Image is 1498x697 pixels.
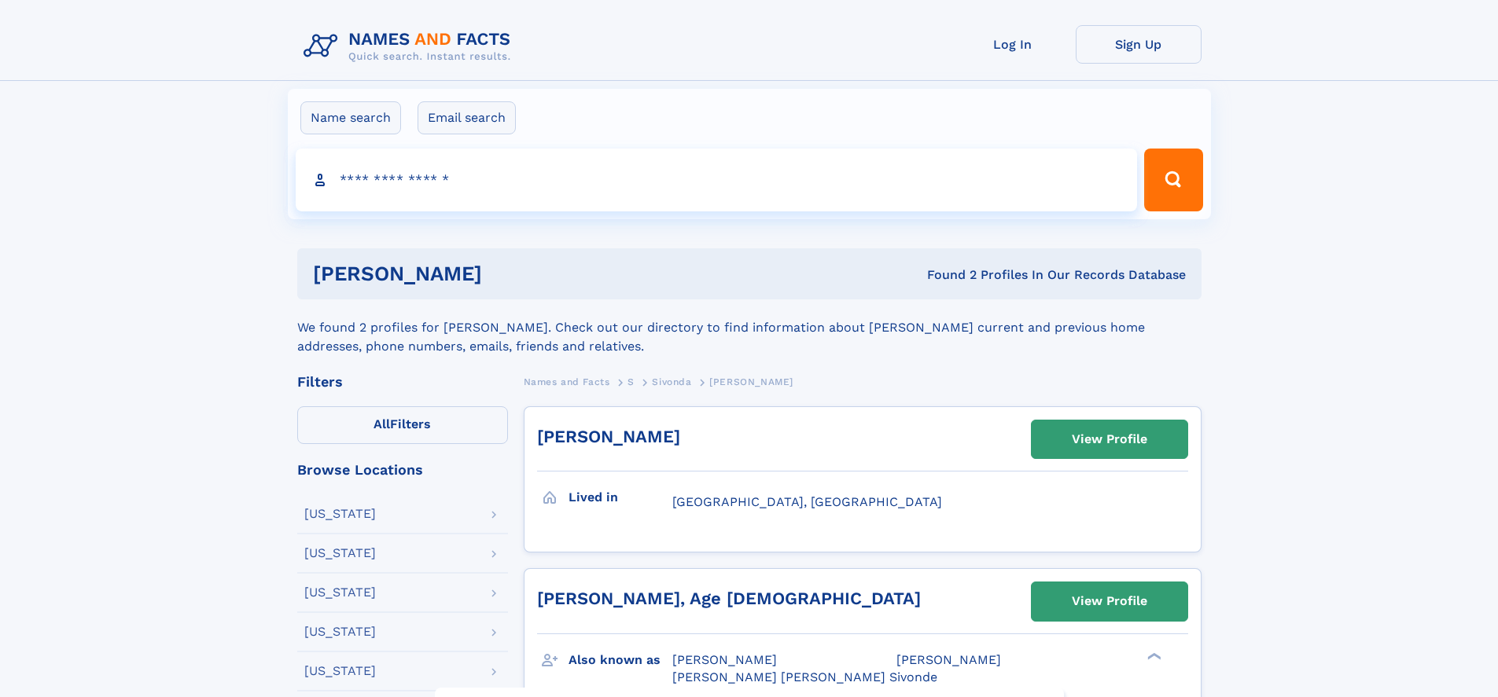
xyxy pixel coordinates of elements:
[313,264,705,284] h1: [PERSON_NAME]
[304,586,376,599] div: [US_STATE]
[524,372,610,391] a: Names and Facts
[418,101,516,134] label: Email search
[304,665,376,677] div: [US_STATE]
[705,266,1186,284] div: Found 2 Profiles In Our Records Database
[537,589,921,608] a: [PERSON_NAME], Age [DEMOGRAPHIC_DATA]
[374,416,390,431] span: All
[569,484,672,511] h3: Lived in
[304,508,376,520] div: [US_STATE]
[652,372,691,391] a: Sivonda
[1032,420,1187,458] a: View Profile
[896,652,1001,667] span: [PERSON_NAME]
[950,25,1076,64] a: Log In
[709,376,793,387] span: [PERSON_NAME]
[296,149,1138,211] input: search input
[569,647,672,673] h3: Also known as
[1143,651,1162,661] div: ❯
[1076,25,1202,64] a: Sign Up
[672,494,942,509] span: [GEOGRAPHIC_DATA], [GEOGRAPHIC_DATA]
[1072,583,1147,619] div: View Profile
[297,299,1202,356] div: We found 2 profiles for [PERSON_NAME]. Check out our directory to find information about [PERSON_...
[304,625,376,638] div: [US_STATE]
[672,669,937,684] span: [PERSON_NAME] [PERSON_NAME] Sivonde
[297,25,524,68] img: Logo Names and Facts
[1072,421,1147,457] div: View Profile
[652,376,691,387] span: Sivonda
[628,372,635,391] a: S
[537,427,680,446] a: [PERSON_NAME]
[297,406,508,444] label: Filters
[297,463,508,477] div: Browse Locations
[672,652,777,667] span: [PERSON_NAME]
[304,547,376,559] div: [US_STATE]
[297,375,508,389] div: Filters
[1144,149,1202,211] button: Search Button
[300,101,401,134] label: Name search
[1032,582,1187,620] a: View Profile
[628,376,635,387] span: S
